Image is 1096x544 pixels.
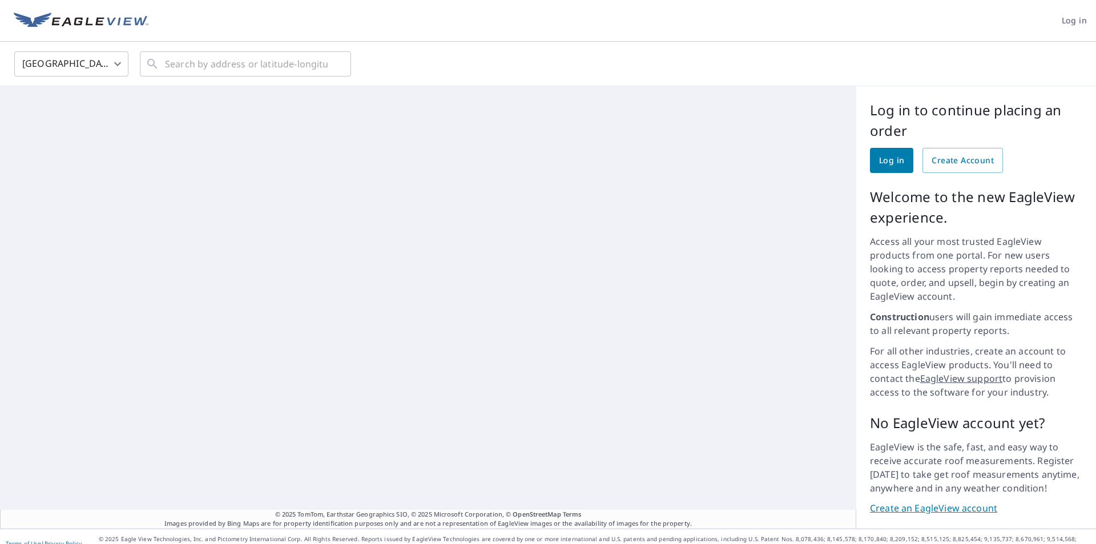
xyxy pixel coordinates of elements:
p: Welcome to the new EagleView experience. [870,187,1082,228]
a: Create Account [922,148,1003,173]
strong: Construction [870,311,929,323]
span: Log in [1062,14,1087,28]
span: Create Account [932,154,994,168]
input: Search by address or latitude-longitude [165,48,328,80]
a: OpenStreetMap [513,510,561,518]
p: For all other industries, create an account to access EagleView products. You'll need to contact ... [870,344,1082,399]
a: Log in [870,148,913,173]
span: © 2025 TomTom, Earthstar Geographics SIO, © 2025 Microsoft Corporation, © [275,510,582,519]
span: Log in [879,154,904,168]
p: users will gain immediate access to all relevant property reports. [870,310,1082,337]
p: EagleView is the safe, fast, and easy way to receive accurate roof measurements. Register [DATE] ... [870,440,1082,495]
img: EV Logo [14,13,148,30]
p: No EagleView account yet? [870,413,1082,433]
p: Access all your most trusted EagleView products from one portal. For new users looking to access ... [870,235,1082,303]
a: Create an EagleView account [870,502,1082,515]
a: Terms [563,510,582,518]
p: Log in to continue placing an order [870,100,1082,141]
a: EagleView support [920,372,1003,385]
div: [GEOGRAPHIC_DATA] [14,48,128,80]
